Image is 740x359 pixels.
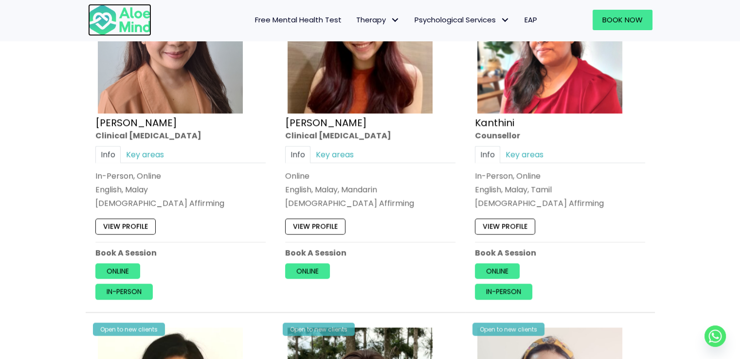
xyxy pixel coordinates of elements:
a: Key areas [500,146,549,163]
div: Clinical [MEDICAL_DATA] [285,130,455,141]
a: Book Now [593,10,652,30]
a: Online [285,263,330,279]
p: English, Malay, Mandarin [285,184,455,195]
a: Psychological ServicesPsychological Services: submenu [407,10,517,30]
span: Psychological Services: submenu [498,13,512,27]
a: In-person [475,284,532,299]
a: View profile [285,218,345,234]
a: Key areas [121,146,169,163]
span: Psychological Services [415,15,510,25]
div: Clinical [MEDICAL_DATA] [95,130,266,141]
a: Whatsapp [704,325,726,347]
div: [DEMOGRAPHIC_DATA] Affirming [95,197,266,209]
div: Open to new clients [283,323,355,336]
span: Book Now [602,15,643,25]
div: [DEMOGRAPHIC_DATA] Affirming [285,197,455,209]
a: Info [285,146,310,163]
a: Online [95,263,140,279]
nav: Menu [164,10,544,30]
p: English, Malay [95,184,266,195]
span: Therapy: submenu [388,13,402,27]
div: [DEMOGRAPHIC_DATA] Affirming [475,197,645,209]
div: Online [285,170,455,181]
div: In-Person, Online [475,170,645,181]
div: Open to new clients [472,323,544,336]
img: Aloe Mind Malaysia | Mental Healthcare Services in Malaysia and Singapore [88,4,151,36]
a: Key areas [310,146,359,163]
p: Book A Session [475,247,645,258]
div: In-Person, Online [95,170,266,181]
span: Free Mental Health Test [255,15,342,25]
a: EAP [517,10,544,30]
span: Therapy [356,15,400,25]
a: View profile [475,218,535,234]
a: Free Mental Health Test [248,10,349,30]
p: English, Malay, Tamil [475,184,645,195]
a: TherapyTherapy: submenu [349,10,407,30]
a: [PERSON_NAME] [95,116,177,129]
a: View profile [95,218,156,234]
span: EAP [524,15,537,25]
div: Open to new clients [93,323,165,336]
a: Info [475,146,500,163]
a: In-person [95,284,153,299]
p: Book A Session [285,247,455,258]
a: Info [95,146,121,163]
a: Online [475,263,520,279]
a: [PERSON_NAME] [285,116,367,129]
a: Kanthini [475,116,514,129]
p: Book A Session [95,247,266,258]
div: Counsellor [475,130,645,141]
